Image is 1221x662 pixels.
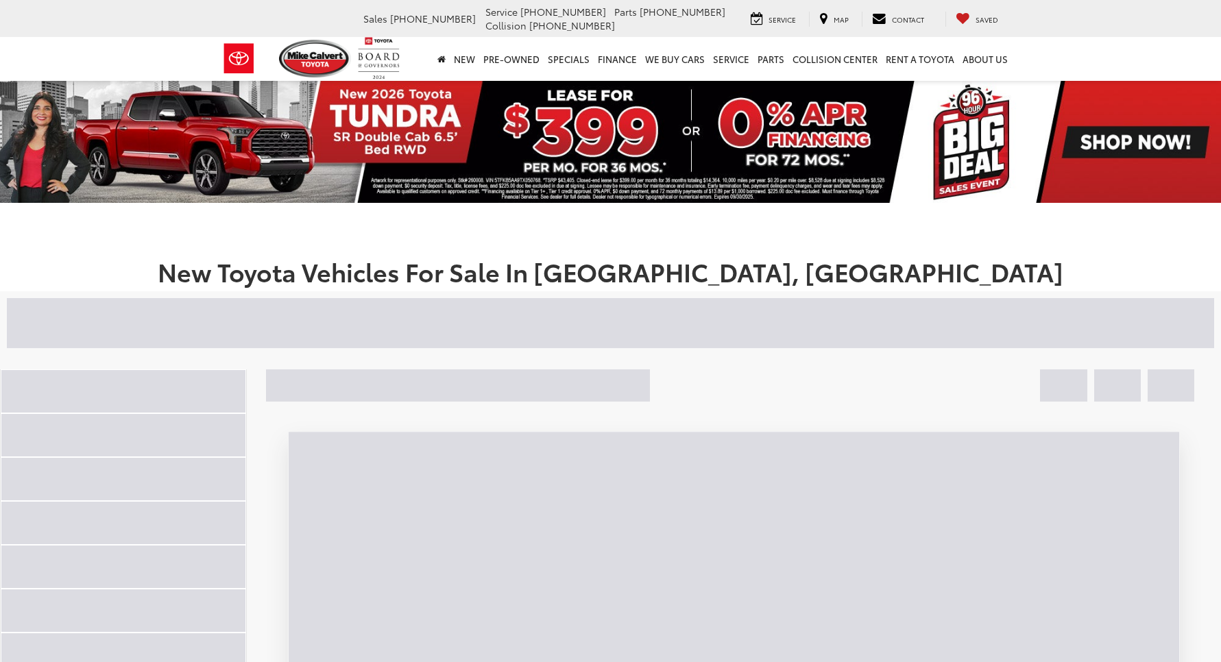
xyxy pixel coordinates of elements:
[485,19,527,32] span: Collision
[479,37,544,81] a: Pre-Owned
[450,37,479,81] a: New
[529,19,615,32] span: [PHONE_NUMBER]
[594,37,641,81] a: Finance
[892,14,924,25] span: Contact
[213,36,265,81] img: Toyota
[945,12,1008,27] a: My Saved Vehicles
[433,37,450,81] a: Home
[788,37,882,81] a: Collision Center
[485,5,518,19] span: Service
[544,37,594,81] a: Specials
[614,5,637,19] span: Parts
[809,12,859,27] a: Map
[640,5,725,19] span: [PHONE_NUMBER]
[834,14,849,25] span: Map
[520,5,606,19] span: [PHONE_NUMBER]
[958,37,1012,81] a: About Us
[753,37,788,81] a: Parts
[740,12,806,27] a: Service
[363,12,387,25] span: Sales
[769,14,796,25] span: Service
[390,12,476,25] span: [PHONE_NUMBER]
[862,12,934,27] a: Contact
[976,14,998,25] span: Saved
[641,37,709,81] a: WE BUY CARS
[279,40,352,77] img: Mike Calvert Toyota
[709,37,753,81] a: Service
[882,37,958,81] a: Rent a Toyota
